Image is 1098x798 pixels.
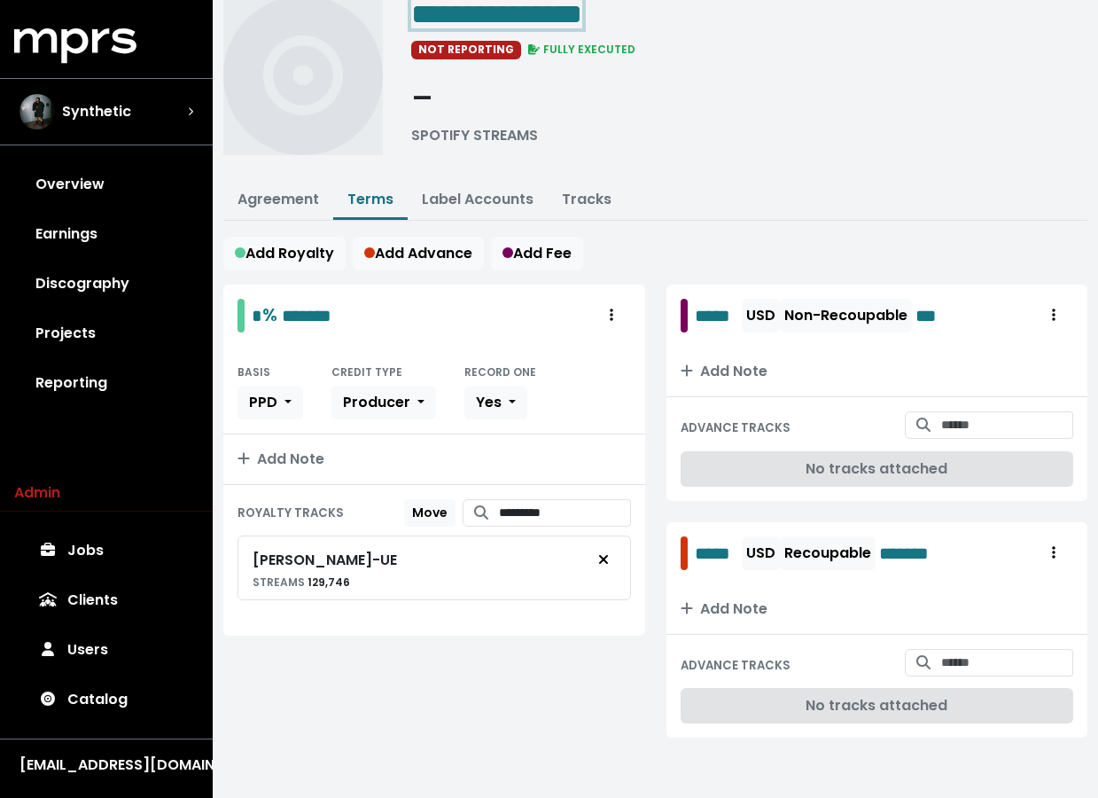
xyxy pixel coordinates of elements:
[681,688,1074,724] div: No tracks attached
[253,575,350,590] small: 129,746
[499,499,631,527] input: Search for tracks by title and link them to this royalty
[14,209,199,259] a: Earnings
[331,386,436,419] button: Producer
[14,35,136,55] a: mprs logo
[253,575,305,590] span: STREAMS
[404,499,456,527] button: Move
[235,243,334,263] span: Add Royalty
[491,237,583,270] button: Add Fee
[411,41,521,59] span: NOT REPORTING
[592,299,631,332] button: Royalty administration options
[343,392,410,412] span: Producer
[262,302,277,327] span: %
[780,536,876,570] button: Recoupable
[476,392,502,412] span: Yes
[681,419,790,436] small: ADVANCE TRACKS
[238,189,319,209] a: Agreement
[411,74,538,125] div: -
[784,305,907,325] span: Non-Recoupable
[249,392,277,412] span: PPD
[562,189,611,209] a: Tracks
[14,259,199,309] a: Discography
[941,411,1073,439] input: Search for tracks by title and link them to this advance
[879,540,960,567] span: Edit value
[411,125,538,146] div: SPOTIFY STREAMS
[282,307,331,325] span: Edit value
[253,550,397,571] div: [PERSON_NAME] - UE
[464,386,527,419] button: Yes
[695,540,738,567] span: Edit value
[14,754,199,777] button: [EMAIL_ADDRESS][DOMAIN_NAME]
[422,189,533,209] a: Label Accounts
[502,243,572,263] span: Add Fee
[1034,536,1073,570] button: Royalty administration options
[784,543,871,563] span: Recoupable
[666,584,1088,634] button: Add Note
[681,451,1074,487] div: No tracks attached
[252,307,262,325] span: Edit value
[915,302,946,329] span: Edit value
[681,361,767,381] span: Add Note
[14,309,199,358] a: Projects
[19,755,193,776] div: [EMAIL_ADDRESS][DOMAIN_NAME]
[14,625,199,675] a: Users
[19,94,55,129] img: The selected account / producer
[666,347,1088,396] button: Add Note
[14,575,199,625] a: Clients
[412,504,448,521] span: Move
[223,434,645,484] button: Add Note
[941,649,1073,677] input: Search for tracks by title and link them to this advance
[238,505,344,521] small: ROYALTY TRACKS
[238,449,324,469] span: Add Note
[62,101,131,122] span: Synthetic
[14,160,199,209] a: Overview
[238,386,303,419] button: PPD
[223,237,346,270] button: Add Royalty
[238,364,270,379] small: BASIS
[681,598,767,619] span: Add Note
[695,302,738,329] span: Edit value
[746,543,775,563] span: USD
[364,243,472,263] span: Add Advance
[746,305,775,325] span: USD
[1034,299,1073,332] button: Royalty administration options
[331,364,402,379] small: CREDIT TYPE
[584,544,623,577] button: Remove royalty target
[14,675,199,724] a: Catalog
[742,536,780,570] button: USD
[347,189,393,209] a: Terms
[353,237,484,270] button: Add Advance
[681,657,790,674] small: ADVANCE TRACKS
[14,358,199,408] a: Reporting
[464,364,536,379] small: RECORD ONE
[14,526,199,575] a: Jobs
[742,299,780,332] button: USD
[525,42,636,57] span: FULLY EXECUTED
[780,299,912,332] button: Non-Recoupable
